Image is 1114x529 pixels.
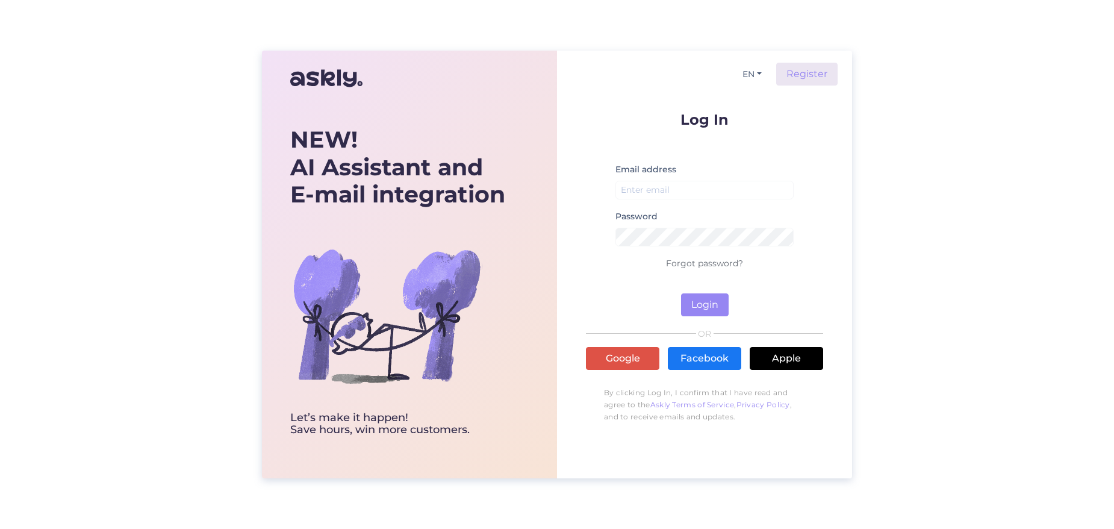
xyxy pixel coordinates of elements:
img: bg-askly [290,219,483,412]
p: Log In [586,112,823,127]
label: Email address [615,163,676,176]
a: Privacy Policy [736,400,790,409]
a: Askly Terms of Service [650,400,735,409]
input: Enter email [615,181,794,199]
a: Register [776,63,838,86]
b: NEW! [290,125,358,154]
a: Forgot password? [666,258,743,269]
div: AI Assistant and E-mail integration [290,126,505,208]
span: OR [696,330,714,338]
label: Password [615,210,658,223]
a: Apple [750,347,823,370]
button: Login [681,293,729,316]
a: Google [586,347,659,370]
div: Let’s make it happen! Save hours, win more customers. [290,412,505,436]
a: Facebook [668,347,741,370]
button: EN [738,66,767,83]
img: Askly [290,64,363,93]
p: By clicking Log In, I confirm that I have read and agree to the , , and to receive emails and upd... [586,381,823,429]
